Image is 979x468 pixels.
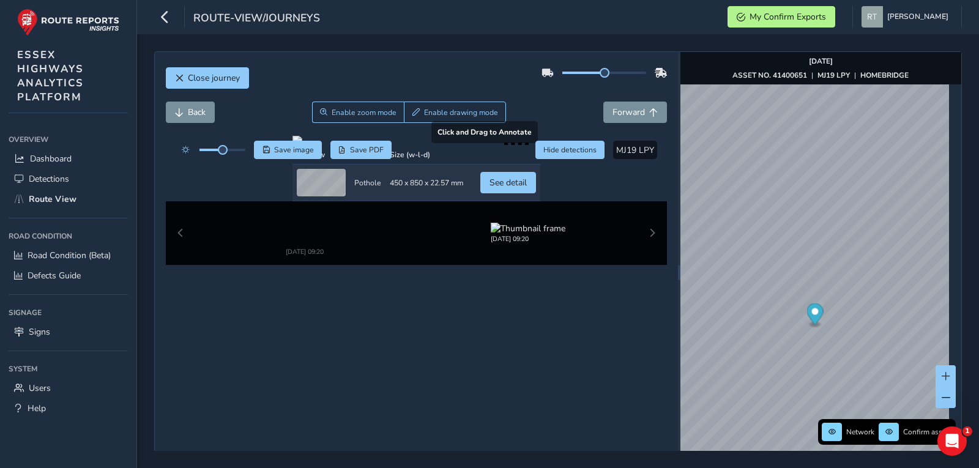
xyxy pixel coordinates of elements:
span: Help [28,403,46,414]
span: Enable zoom mode [332,108,396,117]
img: rr logo [17,9,119,36]
span: Back [188,106,206,118]
strong: HOMEBRIDGE [860,70,909,80]
span: Signs [29,326,50,338]
td: 450 x 850 x 22.57 mm [385,165,467,201]
span: Detections [29,173,69,185]
div: [DATE] 09:20 [491,221,565,231]
a: Defects Guide [9,266,128,286]
img: diamond-layout [862,6,883,28]
span: Enable drawing mode [424,108,498,117]
span: Confirm assets [903,427,952,437]
img: Thumbnail frame [267,210,342,221]
div: System [9,360,128,378]
div: Overview [9,130,128,149]
span: route-view/journeys [193,10,320,28]
strong: ASSET NO. 41400651 [732,70,807,80]
a: Route View [9,189,128,209]
span: 1 [962,426,972,436]
img: Thumbnail frame [491,210,565,221]
span: Road Condition (Beta) [28,250,111,261]
div: [DATE] 09:20 [267,221,342,231]
a: Road Condition (Beta) [9,245,128,266]
a: Dashboard [9,149,128,169]
a: Help [9,398,128,418]
span: ESSEX HIGHWAYS ANALYTICS PLATFORM [17,48,84,104]
span: Save image [274,145,314,155]
button: Back [166,102,215,123]
span: My Confirm Exports [750,11,826,23]
span: Route View [29,193,76,205]
span: Dashboard [30,153,72,165]
strong: [DATE] [809,56,833,66]
span: See detail [489,177,527,188]
span: Hide detections [543,145,597,155]
a: Signs [9,322,128,342]
span: MJ19 LPY [616,144,654,156]
strong: MJ19 LPY [817,70,850,80]
span: Close journey [188,72,240,84]
a: Detections [9,169,128,189]
button: Save [254,141,322,159]
span: [PERSON_NAME] [887,6,948,28]
button: PDF [330,141,392,159]
button: Close journey [166,67,249,89]
button: See detail [480,172,536,193]
iframe: Intercom live chat [937,426,967,456]
button: Draw [404,102,506,123]
div: | | [732,70,909,80]
td: Pothole [350,165,385,201]
span: Save PDF [350,145,384,155]
button: Forward [603,102,667,123]
button: My Confirm Exports [728,6,835,28]
button: Zoom [312,102,404,123]
span: Network [846,427,874,437]
button: Hide detections [535,141,605,159]
button: [PERSON_NAME] [862,6,953,28]
div: Road Condition [9,227,128,245]
div: Map marker [806,303,823,329]
span: Users [29,382,51,394]
span: Defects Guide [28,270,81,281]
a: Users [9,378,128,398]
div: Signage [9,303,128,322]
span: Forward [612,106,645,118]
